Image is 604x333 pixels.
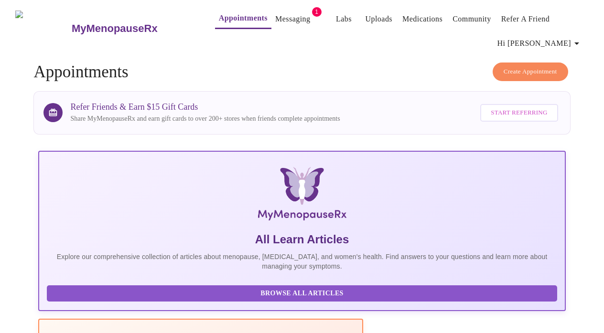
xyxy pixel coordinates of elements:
span: 1 [312,7,322,17]
a: Appointments [219,11,268,25]
a: Labs [336,12,352,26]
button: Messaging [271,10,314,29]
button: Create Appointment [493,62,568,81]
img: MyMenopauseRx Logo [15,10,70,46]
a: Messaging [275,12,310,26]
a: Browse All Articles [47,289,559,297]
button: Labs [329,10,359,29]
button: Refer a Friend [497,10,554,29]
button: Browse All Articles [47,285,557,302]
button: Uploads [362,10,397,29]
a: Community [453,12,491,26]
button: Start Referring [480,104,558,122]
img: MyMenopauseRx Logo [126,167,478,224]
span: Browse All Articles [56,288,547,300]
a: Start Referring [478,99,560,126]
a: Refer a Friend [501,12,550,26]
span: Create Appointment [504,66,557,77]
h4: Appointments [33,62,570,82]
span: Hi [PERSON_NAME] [497,37,582,50]
button: Community [449,10,495,29]
a: MyMenopauseRx [70,12,195,45]
p: Share MyMenopauseRx and earn gift cards to over 200+ stores when friends complete appointments [70,114,340,124]
span: Start Referring [491,107,547,118]
button: Medications [399,10,446,29]
h3: Refer Friends & Earn $15 Gift Cards [70,102,340,112]
p: Explore our comprehensive collection of articles about menopause, [MEDICAL_DATA], and women's hea... [47,252,557,271]
button: Appointments [215,9,271,29]
a: Uploads [366,12,393,26]
a: Medications [402,12,442,26]
button: Hi [PERSON_NAME] [494,34,586,53]
h3: MyMenopauseRx [72,22,158,35]
h5: All Learn Articles [47,232,557,247]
